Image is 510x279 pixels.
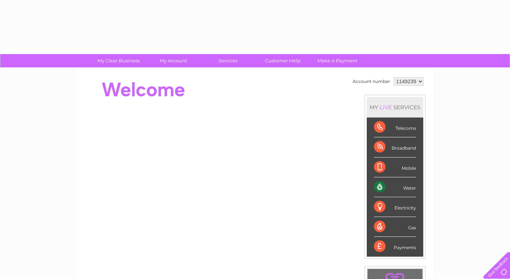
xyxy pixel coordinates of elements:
[374,137,416,157] div: Broadband
[374,217,416,237] div: Gas
[374,118,416,137] div: Telecoms
[89,54,148,67] a: My Clear Business
[374,158,416,177] div: Mobile
[367,97,423,118] div: MY SERVICES
[144,54,203,67] a: My Account
[308,54,367,67] a: Make A Payment
[374,177,416,197] div: Water
[374,237,416,256] div: Payments
[253,54,312,67] a: Customer Help
[378,104,393,111] div: LIVE
[198,54,258,67] a: Services
[374,197,416,217] div: Electricity
[351,75,392,88] td: Account number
